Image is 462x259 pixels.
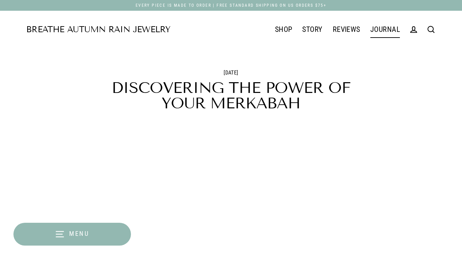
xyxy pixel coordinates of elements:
[365,21,405,38] a: JOURNAL
[170,21,405,38] div: Primary
[105,80,357,111] h1: Discovering the Power of Your Merkabah
[297,21,327,38] a: STORY
[270,21,297,38] a: SHOP
[328,21,365,38] a: REVIEWS
[26,25,170,34] a: Breathe Autumn Rain Jewelry
[69,230,90,238] span: Menu
[224,69,238,76] time: [DATE]
[13,223,131,246] button: Menu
